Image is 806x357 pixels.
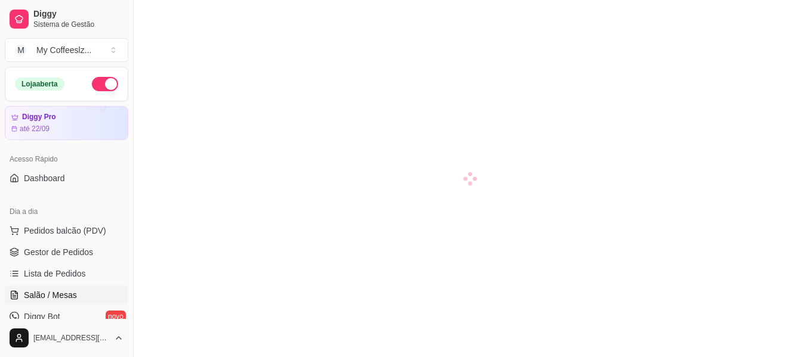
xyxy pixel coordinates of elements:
div: My Coffeeslz ... [36,44,91,56]
span: Sistema de Gestão [33,20,123,29]
a: Lista de Pedidos [5,264,128,283]
button: Alterar Status [92,77,118,91]
span: Dashboard [24,172,65,184]
button: Pedidos balcão (PDV) [5,221,128,240]
a: Diggy Proaté 22/09 [5,106,128,140]
span: Gestor de Pedidos [24,246,93,258]
button: [EMAIL_ADDRESS][DOMAIN_NAME] [5,324,128,352]
div: Acesso Rápido [5,150,128,169]
article: Diggy Pro [22,113,56,122]
div: Dia a dia [5,202,128,221]
button: Select a team [5,38,128,62]
span: Diggy [33,9,123,20]
a: DiggySistema de Gestão [5,5,128,33]
article: até 22/09 [20,124,50,134]
a: Diggy Botnovo [5,307,128,326]
span: Diggy Bot [24,311,60,322]
span: [EMAIL_ADDRESS][DOMAIN_NAME] [33,333,109,343]
span: Salão / Mesas [24,289,77,301]
span: Lista de Pedidos [24,268,86,280]
span: M [15,44,27,56]
a: Salão / Mesas [5,285,128,305]
span: Pedidos balcão (PDV) [24,225,106,237]
div: Loja aberta [15,77,64,91]
a: Dashboard [5,169,128,188]
a: Gestor de Pedidos [5,243,128,262]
